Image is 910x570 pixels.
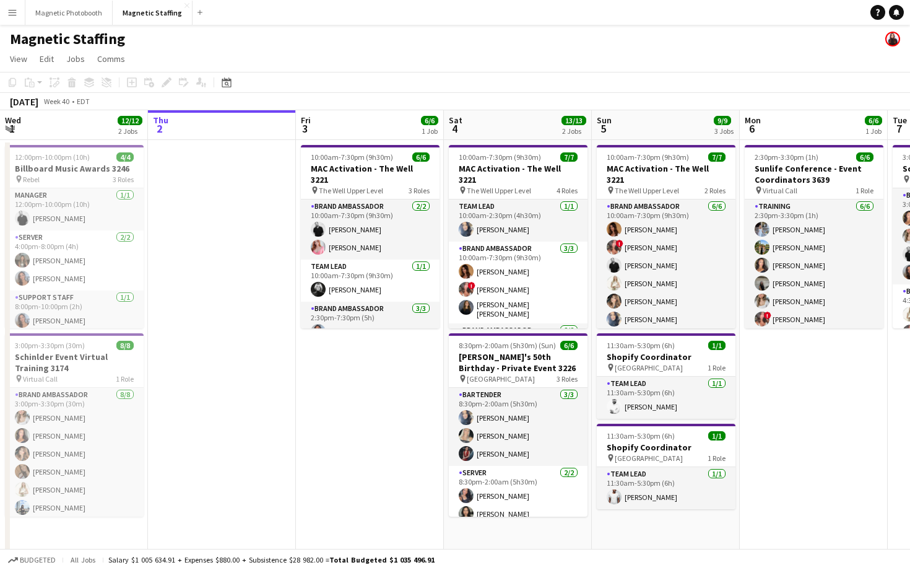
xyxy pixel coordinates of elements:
[10,53,27,64] span: View
[5,388,144,556] app-card-role: Brand Ambassador8/83:00pm-3:30pm (30m)[PERSON_NAME][PERSON_NAME][PERSON_NAME][PERSON_NAME][PERSON...
[20,556,56,564] span: Budgeted
[449,242,587,323] app-card-role: Brand Ambassador3/310:00am-7:30pm (9h30m)[PERSON_NAME]![PERSON_NAME][PERSON_NAME] [PERSON_NAME]
[301,145,440,328] div: 10:00am-7:30pm (9h30m)6/6MAC Activation - The Well 3221 The Well Upper Level3 RolesBrand Ambassad...
[449,163,587,185] h3: MAC Activation - The Well 3221
[412,152,430,162] span: 6/6
[301,302,440,380] app-card-role: Brand Ambassador3/32:30pm-7:30pm (5h)[PERSON_NAME]
[5,333,144,517] app-job-card: 3:00pm-3:30pm (30m)8/8Schinlder Event Virtual Training 3174 Virtual Call1 RoleBrand Ambassador8/8...
[714,116,731,125] span: 9/9
[449,351,587,374] h3: [PERSON_NAME]'s 50th Birthday - Private Event 3226
[708,152,726,162] span: 7/7
[449,323,587,384] app-card-role: Brand Ambassador2/2
[5,291,144,333] app-card-role: Support Staff1/18:00pm-10:00pm (2h)[PERSON_NAME]
[467,186,531,195] span: The Well Upper Level
[40,53,54,64] span: Edit
[25,1,113,25] button: Magnetic Photobooth
[557,374,578,384] span: 3 Roles
[597,333,735,419] app-job-card: 11:30am-5:30pm (6h)1/1Shopify Coordinator [GEOGRAPHIC_DATA]1 RoleTeam Lead1/111:30am-5:30pm (6h)[...
[422,126,438,136] div: 1 Job
[118,126,142,136] div: 2 Jobs
[607,431,675,441] span: 11:30am-5:30pm (6h)
[595,121,612,136] span: 5
[449,388,587,466] app-card-role: Bartender3/38:30pm-2:00am (5h30m)[PERSON_NAME][PERSON_NAME][PERSON_NAME]
[615,454,683,463] span: [GEOGRAPHIC_DATA]
[704,186,726,195] span: 2 Roles
[319,186,383,195] span: The Well Upper Level
[891,121,907,136] span: 7
[35,51,59,67] a: Edit
[301,163,440,185] h3: MAC Activation - The Well 3221
[562,126,586,136] div: 2 Jobs
[108,555,435,564] div: Salary $1 005 634.91 + Expenses $880.00 + Subsistence $28 982.00 =
[68,555,98,564] span: All jobs
[449,115,462,126] span: Sat
[893,115,907,126] span: Tue
[5,351,144,374] h3: Schinlder Event Virtual Training 3174
[449,199,587,242] app-card-role: Team Lead1/110:00am-2:30pm (4h30m)[PERSON_NAME]
[467,374,535,384] span: [GEOGRAPHIC_DATA]
[764,312,771,319] span: !
[560,152,578,162] span: 7/7
[468,282,475,289] span: !
[153,115,168,126] span: Thu
[708,454,726,463] span: 1 Role
[61,51,90,67] a: Jobs
[597,115,612,126] span: Sun
[449,333,587,517] app-job-card: 8:30pm-2:00am (5h30m) (Sun)6/6[PERSON_NAME]'s 50th Birthday - Private Event 3226 [GEOGRAPHIC_DATA...
[763,186,797,195] span: Virtual Call
[745,199,883,331] app-card-role: Training6/62:30pm-3:30pm (1h)[PERSON_NAME][PERSON_NAME][PERSON_NAME][PERSON_NAME][PERSON_NAME]![P...
[708,363,726,372] span: 1 Role
[755,152,818,162] span: 2:30pm-3:30pm (1h)
[301,260,440,302] app-card-role: Team Lead1/110:00am-7:30pm (9h30m)[PERSON_NAME]
[885,32,900,46] app-user-avatar: Maria Lopes
[311,152,393,162] span: 10:00am-7:30pm (9h30m)
[557,186,578,195] span: 4 Roles
[118,116,142,125] span: 12/12
[597,424,735,509] div: 11:30am-5:30pm (6h)1/1Shopify Coordinator [GEOGRAPHIC_DATA]1 RoleTeam Lead1/111:30am-5:30pm (6h)[...
[23,175,40,184] span: Rebel
[714,126,734,136] div: 3 Jobs
[5,51,32,67] a: View
[615,186,679,195] span: The Well Upper Level
[459,152,541,162] span: 10:00am-7:30pm (9h30m)
[597,351,735,362] h3: Shopify Coordinator
[421,116,438,125] span: 6/6
[597,145,735,328] app-job-card: 10:00am-7:30pm (9h30m)7/7MAC Activation - The Well 3221 The Well Upper Level2 RolesBrand Ambassad...
[865,126,882,136] div: 1 Job
[3,121,21,136] span: 1
[15,152,90,162] span: 12:00pm-10:00pm (10h)
[329,555,435,564] span: Total Budgeted $1 035 496.91
[597,163,735,185] h3: MAC Activation - The Well 3221
[41,97,72,106] span: Week 40
[299,121,311,136] span: 3
[10,30,125,48] h1: Magnetic Staffing
[856,186,873,195] span: 1 Role
[113,1,193,25] button: Magnetic Staffing
[745,163,883,185] h3: Sunlife Conference - Event Coordinators 3639
[561,116,586,125] span: 13/13
[77,97,90,106] div: EDT
[449,466,587,526] app-card-role: Server2/28:30pm-2:00am (5h30m)[PERSON_NAME][PERSON_NAME]
[116,152,134,162] span: 4/4
[5,145,144,328] app-job-card: 12:00pm-10:00pm (10h)4/4Billboard Music Awards 3246 Rebel3 RolesManager1/112:00pm-10:00pm (10h)[P...
[743,121,761,136] span: 6
[745,145,883,328] app-job-card: 2:30pm-3:30pm (1h)6/6Sunlife Conference - Event Coordinators 3639 Virtual Call1 RoleTraining6/62:...
[116,341,134,350] span: 8/8
[15,341,85,350] span: 3:00pm-3:30pm (30m)
[597,467,735,509] app-card-role: Team Lead1/111:30am-5:30pm (6h)[PERSON_NAME]
[597,377,735,419] app-card-role: Team Lead1/111:30am-5:30pm (6h)[PERSON_NAME]
[856,152,873,162] span: 6/6
[23,374,58,384] span: Virtual Call
[449,145,587,328] app-job-card: 10:00am-7:30pm (9h30m)7/7MAC Activation - The Well 3221 The Well Upper Level4 RolesTeam Lead1/110...
[66,53,85,64] span: Jobs
[151,121,168,136] span: 2
[616,240,623,247] span: !
[607,341,675,350] span: 11:30am-5:30pm (6h)
[97,53,125,64] span: Comms
[5,230,144,291] app-card-role: Server2/24:00pm-8:00pm (4h)[PERSON_NAME][PERSON_NAME]
[92,51,130,67] a: Comms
